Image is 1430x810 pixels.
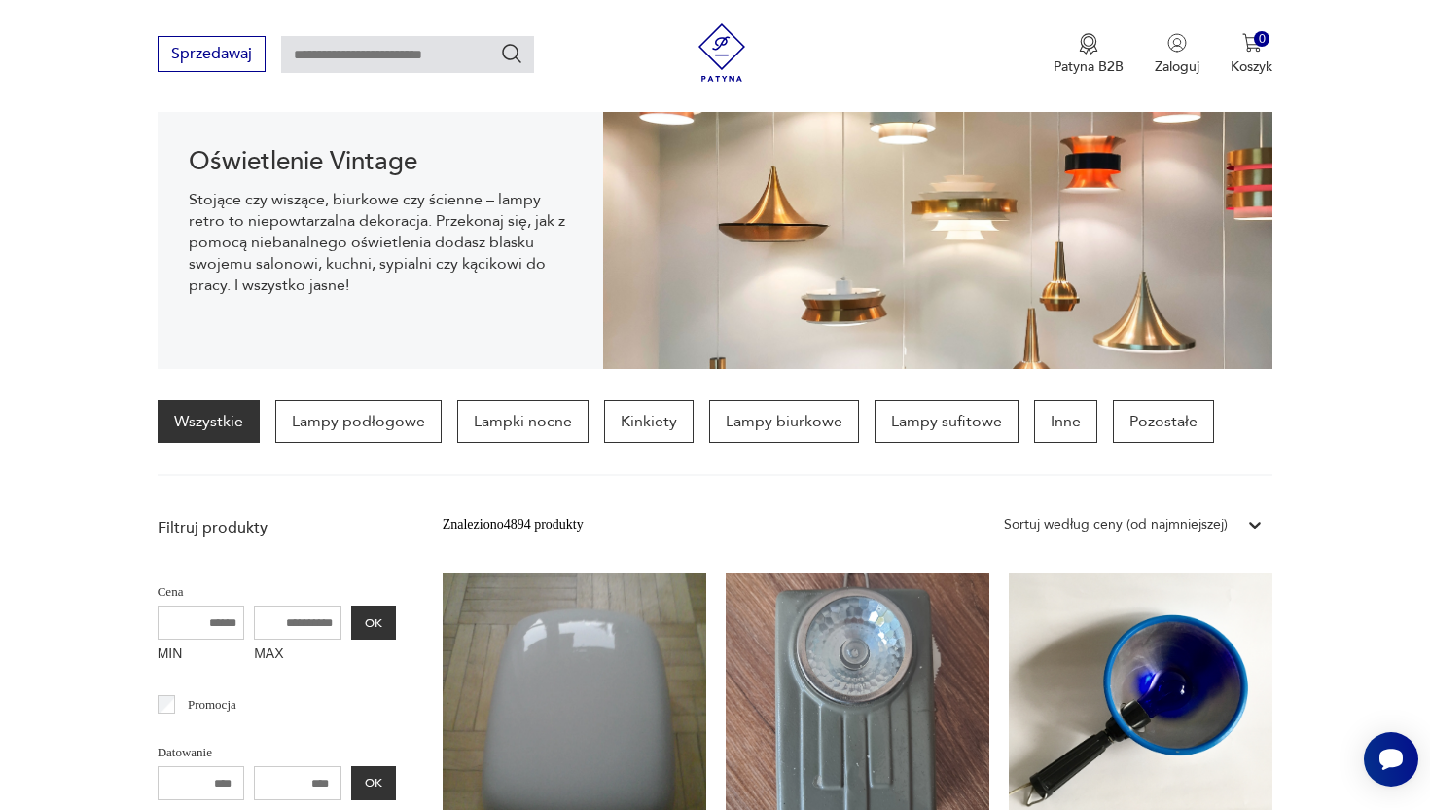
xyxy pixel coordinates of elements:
[1167,33,1187,53] img: Ikonka użytkownika
[1004,514,1228,535] div: Sortuj według ceny (od najmniejszej)
[875,400,1019,443] a: Lampy sufitowe
[275,400,442,443] a: Lampy podłogowe
[1113,400,1214,443] a: Pozostałe
[158,36,266,72] button: Sprzedawaj
[443,514,584,535] div: Znaleziono 4894 produkty
[254,640,341,671] label: MAX
[693,23,751,82] img: Patyna - sklep z meblami i dekoracjami vintage
[158,400,260,443] a: Wszystkie
[1231,33,1272,76] button: 0Koszyk
[1364,732,1418,787] iframe: Smartsupp widget button
[457,400,589,443] a: Lampki nocne
[189,189,573,296] p: Stojące czy wiszące, biurkowe czy ścienne – lampy retro to niepowtarzalna dekoracja. Przekonaj si...
[158,49,266,62] a: Sprzedawaj
[1054,33,1124,76] button: Patyna B2B
[1054,33,1124,76] a: Ikona medaluPatyna B2B
[1034,400,1097,443] a: Inne
[604,400,694,443] a: Kinkiety
[1231,57,1272,76] p: Koszyk
[158,517,396,538] p: Filtruj produkty
[1242,33,1262,53] img: Ikona koszyka
[1079,33,1098,55] img: Ikona medalu
[1054,57,1124,76] p: Patyna B2B
[603,77,1272,369] img: Oświetlenie
[1155,33,1199,76] button: Zaloguj
[189,150,573,173] h1: Oświetlenie Vintage
[351,766,396,800] button: OK
[709,400,859,443] a: Lampy biurkowe
[1155,57,1199,76] p: Zaloguj
[158,581,396,603] p: Cena
[1254,31,1270,48] div: 0
[158,742,396,763] p: Datowanie
[188,694,236,716] p: Promocja
[158,640,245,671] label: MIN
[351,606,396,640] button: OK
[500,42,523,65] button: Szukaj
